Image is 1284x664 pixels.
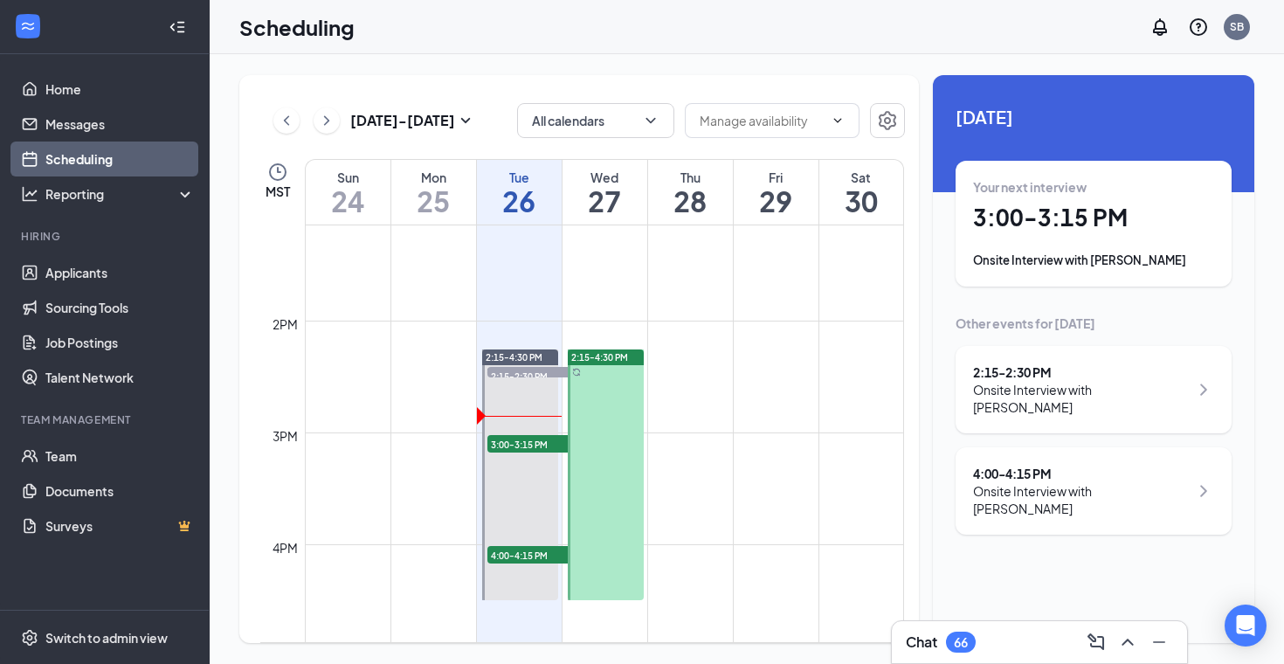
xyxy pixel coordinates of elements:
div: Other events for [DATE] [956,315,1232,332]
svg: Notifications [1149,17,1170,38]
h1: Scheduling [239,12,355,42]
h1: 3:00 - 3:15 PM [973,203,1214,232]
a: SurveysCrown [45,508,195,543]
span: 2:15-4:30 PM [486,351,542,363]
div: Team Management [21,412,191,427]
div: Sat [819,169,904,186]
a: Home [45,72,195,107]
div: Tue [477,169,562,186]
div: Thu [648,169,733,186]
svg: Settings [877,110,898,131]
span: 3:00-3:15 PM [487,435,575,453]
h1: 29 [734,186,818,216]
a: August 25, 2025 [391,160,476,225]
span: 2:15-2:30 PM [487,367,575,384]
div: Onsite Interview with [PERSON_NAME] [973,482,1189,517]
button: Minimize [1145,628,1173,656]
a: August 30, 2025 [819,160,904,225]
svg: WorkstreamLogo [19,17,37,35]
div: 3pm [269,426,301,446]
svg: QuestionInfo [1188,17,1209,38]
svg: Collapse [169,18,186,36]
a: Sourcing Tools [45,290,195,325]
h3: Chat [906,633,937,652]
div: Mon [391,169,476,186]
span: MST [266,183,290,200]
button: All calendarsChevronDown [517,103,674,138]
button: ComposeMessage [1082,628,1110,656]
svg: Clock [267,162,288,183]
div: 2:15 - 2:30 PM [973,363,1189,381]
div: 4pm [269,538,301,557]
svg: ChevronRight [318,110,335,131]
h3: [DATE] - [DATE] [350,111,455,130]
div: Reporting [45,185,196,203]
h1: 25 [391,186,476,216]
a: Applicants [45,255,195,290]
a: Talent Network [45,360,195,395]
a: Documents [45,474,195,508]
h1: 24 [306,186,390,216]
div: Switch to admin view [45,629,168,647]
span: [DATE] [956,103,1232,130]
div: Sun [306,169,390,186]
h1: 26 [477,186,562,216]
a: Job Postings [45,325,195,360]
svg: ChevronUp [1117,632,1138,653]
div: SB [1230,19,1244,34]
svg: Sync [572,368,581,377]
div: 2pm [269,315,301,334]
a: Messages [45,107,195,142]
div: Open Intercom Messenger [1225,605,1267,647]
h1: 27 [563,186,647,216]
svg: ChevronDown [642,112,659,129]
div: Hiring [21,229,191,244]
a: August 24, 2025 [306,160,390,225]
div: 4:00 - 4:15 PM [973,465,1189,482]
button: ChevronRight [314,107,340,134]
svg: ChevronRight [1193,379,1214,400]
svg: ChevronRight [1193,481,1214,501]
div: 66 [954,635,968,650]
div: Onsite Interview with [PERSON_NAME] [973,381,1189,416]
a: August 28, 2025 [648,160,733,225]
div: Your next interview [973,178,1214,196]
a: Team [45,439,195,474]
svg: ChevronLeft [278,110,295,131]
svg: ComposeMessage [1086,632,1107,653]
a: August 27, 2025 [563,160,647,225]
button: ChevronUp [1114,628,1142,656]
svg: SmallChevronDown [455,110,476,131]
h1: 28 [648,186,733,216]
button: Settings [870,103,905,138]
svg: Minimize [1149,632,1170,653]
a: August 29, 2025 [734,160,818,225]
svg: ChevronDown [831,114,845,128]
input: Manage availability [700,111,824,130]
svg: Settings [21,629,38,647]
div: Fri [734,169,818,186]
span: 2:15-4:30 PM [571,351,628,363]
button: ChevronLeft [273,107,300,134]
div: Wed [563,169,647,186]
div: Onsite Interview with [PERSON_NAME] [973,252,1214,269]
a: Scheduling [45,142,195,176]
a: August 26, 2025 [477,160,562,225]
h1: 30 [819,186,904,216]
svg: Analysis [21,185,38,203]
span: 4:00-4:15 PM [487,546,575,564]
